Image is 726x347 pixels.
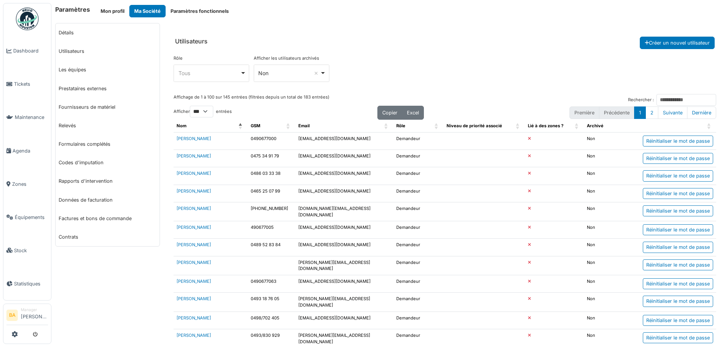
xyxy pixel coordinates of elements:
[248,150,295,167] td: 0475 34 91 79
[393,185,443,202] td: Demandeur
[286,120,291,132] span: GSM: Activate to sort
[298,123,310,128] span: Email
[12,147,48,154] span: Agenda
[643,332,713,343] div: Réinitialiser le mot de passe
[21,307,48,313] div: Manager
[177,123,186,128] span: Nom
[295,185,394,202] td: [EMAIL_ADDRESS][DOMAIN_NAME]
[584,293,625,312] td: Non
[587,123,603,128] span: Archivé
[14,280,48,287] span: Statistiques
[295,150,394,167] td: [EMAIL_ADDRESS][DOMAIN_NAME]
[643,136,713,147] div: Réinitialiser le mot de passe
[584,239,625,256] td: Non
[707,120,712,132] span: : Activate to sort
[312,69,320,77] button: Remove item: 'false'
[377,106,402,120] button: Copier
[56,23,160,42] a: Détails
[643,188,713,199] div: Réinitialiser le mot de passe
[393,293,443,312] td: Demandeur
[6,307,48,325] a: BA Manager[PERSON_NAME]
[393,239,443,256] td: Demandeur
[248,239,295,256] td: 0489 52 83 84
[295,293,394,312] td: [PERSON_NAME][EMAIL_ADDRESS][DOMAIN_NAME]
[239,120,243,132] span: Nom: Activate to invert sorting
[174,55,183,62] label: Rôle
[178,69,240,77] div: Tous
[6,310,18,321] li: BA
[177,188,211,194] a: [PERSON_NAME]
[643,153,713,164] div: Réinitialiser le mot de passe
[584,275,625,293] td: Non
[295,312,394,329] td: [EMAIL_ADDRESS][DOMAIN_NAME]
[13,47,48,54] span: Dashboard
[295,202,394,221] td: [DOMAIN_NAME][EMAIL_ADDRESS][DOMAIN_NAME]
[628,97,654,103] label: Rechercher :
[584,312,625,329] td: Non
[56,98,160,116] a: Fournisseurs de matériel
[643,242,713,253] div: Réinitialiser le mot de passe
[56,172,160,190] a: Rapports d'intervention
[643,278,713,289] div: Réinitialiser le mot de passe
[393,167,443,185] td: Demandeur
[56,79,160,98] a: Prestataires externes
[3,267,51,300] a: Statistiques
[643,259,713,270] div: Réinitialiser le mot de passe
[645,106,658,119] button: 2
[56,228,160,246] a: Contrats
[295,221,394,239] td: [EMAIL_ADDRESS][DOMAIN_NAME]
[384,120,389,132] span: Email: Activate to sort
[584,185,625,202] td: Non
[21,307,48,323] li: [PERSON_NAME]
[643,296,713,307] div: Réinitialiser le mot de passe
[56,42,160,60] a: Utilisateurs
[575,120,579,132] span: Lié à des zones ?: Activate to sort
[56,135,160,153] a: Formulaires complétés
[584,132,625,150] td: Non
[382,110,397,116] span: Copier
[177,136,211,141] a: [PERSON_NAME]
[584,256,625,275] td: Non
[177,260,211,265] a: [PERSON_NAME]
[56,116,160,135] a: Relevés
[55,6,90,13] h6: Paramètres
[177,279,211,284] a: [PERSON_NAME]
[393,202,443,221] td: Demandeur
[643,205,713,216] div: Réinitialiser le mot de passe
[177,333,211,338] a: [PERSON_NAME]
[190,106,213,117] select: Afficherentrées
[129,5,166,17] button: Ma Société
[96,5,129,17] button: Mon profil
[177,206,211,211] a: [PERSON_NAME]
[174,106,232,117] label: Afficher entrées
[14,247,48,254] span: Stock
[295,275,394,293] td: [EMAIL_ADDRESS][DOMAIN_NAME]
[248,275,295,293] td: 0490677063
[3,200,51,234] a: Équipements
[15,214,48,221] span: Équipements
[248,167,295,185] td: 0486 03 33 38
[56,153,160,172] a: Codes d'imputation
[248,202,295,221] td: [PHONE_NUMBER]
[254,55,319,62] label: Afficher les utilisateurs archivés
[643,170,713,181] div: Réinitialiser le mot de passe
[447,123,502,128] span: Niveau de priorité associé
[248,185,295,202] td: 0465 25 07 99
[393,312,443,329] td: Demandeur
[393,221,443,239] td: Demandeur
[407,110,419,116] span: Excel
[56,60,160,79] a: Les équipes
[3,101,51,134] a: Maintenance
[16,8,39,30] img: Badge_color-CXgf-gQk.svg
[166,5,234,17] a: Paramètres fonctionnels
[177,242,211,247] a: [PERSON_NAME]
[640,37,715,49] button: Créer un nouvel utilisateur
[393,275,443,293] td: Demandeur
[175,38,208,45] h6: Utilisateurs
[251,123,260,128] span: GSM
[295,132,394,150] td: [EMAIL_ADDRESS][DOMAIN_NAME]
[56,209,160,228] a: Factures et bons de commande
[634,106,646,119] button: 1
